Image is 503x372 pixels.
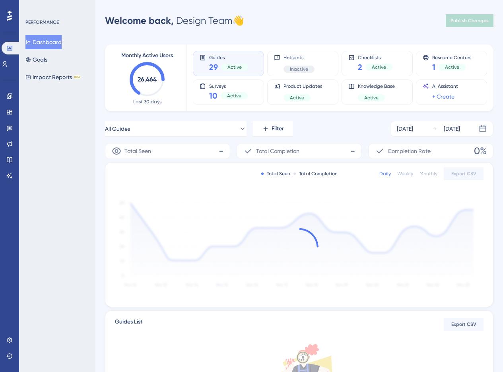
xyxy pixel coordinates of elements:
[105,14,244,27] div: Design Team 👋
[209,54,248,60] span: Guides
[444,124,460,134] div: [DATE]
[133,99,161,105] span: Last 30 days
[358,54,392,60] span: Checklists
[444,318,484,331] button: Export CSV
[284,54,315,61] span: Hotspots
[253,121,293,137] button: Filter
[290,66,308,72] span: Inactive
[227,64,242,70] span: Active
[432,62,435,73] span: 1
[227,93,241,99] span: Active
[124,146,151,156] span: Total Seen
[397,170,413,177] div: Weekly
[256,146,299,156] span: Total Completion
[25,35,62,49] button: Dashboard
[74,75,81,79] div: BETA
[261,170,290,177] div: Total Seen
[444,167,484,180] button: Export CSV
[358,83,395,89] span: Knowledge Base
[105,124,130,134] span: All Guides
[209,90,218,101] span: 10
[364,95,379,101] span: Active
[25,70,81,84] button: Impact ReportsBETA
[293,170,338,177] div: Total Completion
[25,19,59,25] div: PERFORMANCE
[138,76,157,83] text: 26,464
[105,121,247,137] button: All Guides
[419,170,437,177] div: Monthly
[115,317,142,331] span: Guides List
[105,15,174,26] span: Welcome back,
[432,83,458,89] span: AI Assistant
[474,145,487,157] span: 0%
[445,64,459,70] span: Active
[290,95,304,101] span: Active
[272,124,284,134] span: Filter
[284,83,322,89] span: Product Updates
[432,92,454,101] a: + Create
[25,52,47,67] button: Goals
[451,17,489,24] span: Publish Changes
[451,170,476,177] span: Export CSV
[121,51,173,60] span: Monthly Active Users
[219,145,223,157] span: -
[379,170,391,177] div: Daily
[372,64,386,70] span: Active
[209,62,218,73] span: 29
[388,146,431,156] span: Completion Rate
[446,14,493,27] button: Publish Changes
[209,83,248,89] span: Surveys
[432,54,471,60] span: Resource Centers
[451,321,476,327] span: Export CSV
[350,145,355,157] span: -
[358,62,362,73] span: 2
[397,124,413,134] div: [DATE]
